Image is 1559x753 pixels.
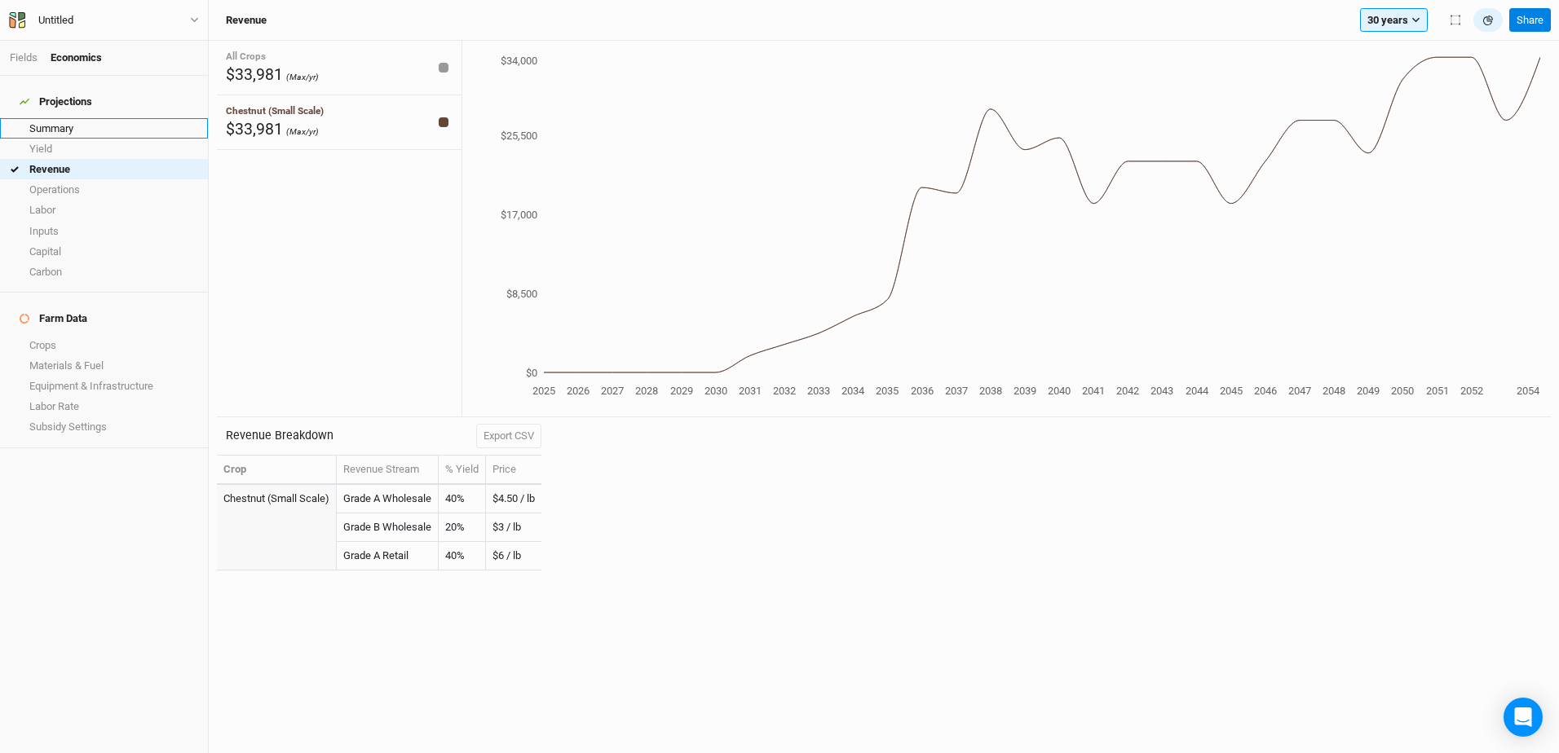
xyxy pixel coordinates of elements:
[226,429,333,443] h3: Revenue Breakdown
[1323,385,1345,397] tspan: 2048
[1509,8,1551,33] button: Share
[8,11,200,29] button: Untitled
[486,456,541,485] th: Price
[670,385,693,397] tspan: 2029
[841,385,865,397] tspan: 2034
[486,513,541,542] td: $3 / lb
[773,385,796,397] tspan: 2032
[226,51,266,62] span: All Crops
[226,120,283,139] span: $33,981
[1460,385,1483,397] tspan: 2052
[1360,8,1428,33] button: 30 years
[635,385,658,397] tspan: 2028
[38,12,73,29] div: Untitled
[567,385,590,397] tspan: 2026
[1014,385,1036,397] tspan: 2039
[476,424,541,448] button: Export CSV
[226,105,324,117] span: Chestnut (Small Scale)
[506,288,537,300] tspan: $8,500
[1254,385,1277,397] tspan: 2046
[486,542,541,570] td: $6 / lb
[286,126,319,137] span: (Max/yr)
[739,385,762,397] tspan: 2031
[1186,385,1209,397] tspan: 2044
[217,456,337,485] th: Crop
[20,312,87,325] div: Farm Data
[439,542,486,570] td: 40%
[1150,385,1173,397] tspan: 2043
[807,385,830,397] tspan: 2033
[10,51,38,64] a: Fields
[532,385,555,397] tspan: 2025
[337,485,439,513] td: Grade A Wholesale
[337,513,439,542] td: Grade B Wholesale
[1517,385,1540,397] tspan: 2054
[439,456,486,485] th: % Yield
[337,542,439,570] td: Grade A Retail
[945,385,968,397] tspan: 2037
[1048,385,1071,397] tspan: 2040
[876,385,899,397] tspan: 2035
[601,385,624,397] tspan: 2027
[226,65,283,84] span: $33,981
[439,485,486,513] td: 40%
[501,130,537,142] tspan: $25,500
[1288,385,1311,397] tspan: 2047
[1082,385,1105,397] tspan: 2041
[911,385,934,397] tspan: 2036
[704,385,727,397] tspan: 2030
[1357,385,1380,397] tspan: 2049
[286,72,319,82] span: (Max/yr)
[20,95,92,108] div: Projections
[226,14,267,27] h3: Revenue
[1220,385,1243,397] tspan: 2045
[217,485,337,513] td: Chestnut (Small Scale)
[486,485,541,513] td: $4.50 / lb
[1391,385,1414,397] tspan: 2050
[439,513,486,542] td: 20%
[501,55,537,67] tspan: $34,000
[1504,698,1543,737] div: Open Intercom Messenger
[1426,385,1449,397] tspan: 2051
[337,456,439,485] th: Revenue Stream
[501,209,537,221] tspan: $17,000
[1116,385,1139,397] tspan: 2042
[51,51,102,65] div: Economics
[979,385,1002,397] tspan: 2038
[526,367,537,379] tspan: $0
